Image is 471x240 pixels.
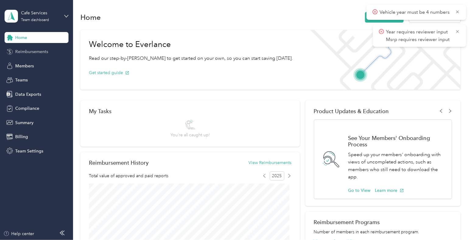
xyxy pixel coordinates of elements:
span: 2025 [270,171,284,181]
button: View Reimbursements [248,159,291,166]
iframe: Everlance-gr Chat Button Frame [437,206,471,240]
span: Billing [15,134,28,140]
button: Help center [3,231,34,237]
button: Get started guide [89,70,129,76]
span: Home [15,34,27,41]
button: Go to View [348,187,371,194]
h1: Welcome to Everlance [89,40,293,49]
h2: Reimbursement Programs [314,219,452,225]
span: Total value of approved and paid reports [89,173,168,179]
div: Team dashboard [21,18,49,22]
p: Number of members in each reimbursement program. [314,229,452,235]
button: Learn more [375,187,404,194]
img: Welcome to everlance [304,30,460,90]
p: Read our step-by-[PERSON_NAME] to get started on your own, so you can start saving [DATE]. [89,55,293,62]
span: Teams [15,77,28,83]
h2: Reimbursement History [89,159,149,166]
p: Year requires reviewer input Msrp requires reviewer input [386,28,451,43]
h1: Home [80,14,101,20]
p: Speed up your members' onboarding with views of uncompleted actions, such as members who still ne... [348,151,445,181]
button: Invite members [365,12,404,23]
span: Product Updates & Education [314,108,389,114]
span: Data Exports [15,91,41,98]
span: Reimbursements [15,48,48,55]
span: Summary [15,120,33,126]
span: Members [15,63,34,69]
h1: See Your Members' Onboarding Process [348,135,445,148]
div: Cafe Services [21,10,59,16]
span: Compliance [15,105,39,112]
div: My Tasks [89,108,291,114]
p: Vehicle year must be 4 numbers [380,9,451,16]
span: Team Settings [15,148,43,154]
span: You’re all caught up! [170,132,210,138]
